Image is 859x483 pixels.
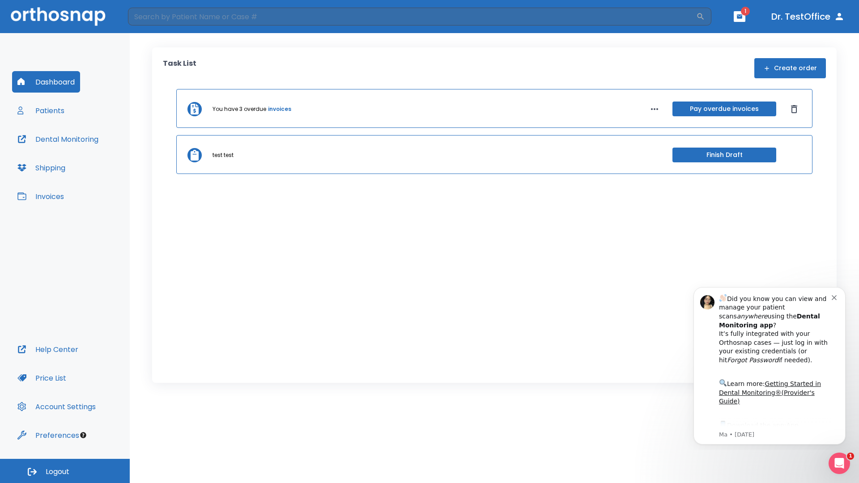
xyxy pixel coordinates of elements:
[12,367,72,389] button: Price List
[46,467,69,477] span: Logout
[768,8,848,25] button: Dr. TestOffice
[680,279,859,450] iframe: Intercom notifications message
[11,7,106,25] img: Orthosnap
[39,152,152,160] p: Message from Ma, sent 8w ago
[39,143,119,159] a: App Store
[163,58,196,78] p: Task List
[672,148,776,162] button: Finish Draft
[12,157,71,178] button: Shipping
[12,186,69,207] button: Invoices
[12,396,101,417] button: Account Settings
[213,105,266,113] p: You have 3 overdue
[12,128,104,150] button: Dental Monitoring
[128,8,696,25] input: Search by Patient Name or Case #
[39,140,152,186] div: Download the app: | ​ Let us know if you need help getting started!
[152,14,159,21] button: Dismiss notification
[79,431,87,439] div: Tooltip anchor
[268,105,291,113] a: invoices
[12,100,70,121] button: Patients
[12,424,85,446] button: Preferences
[12,339,84,360] button: Help Center
[754,58,826,78] button: Create order
[12,71,80,93] button: Dashboard
[741,7,750,16] span: 1
[213,151,234,159] p: test test
[787,102,801,116] button: Dismiss
[847,453,854,460] span: 1
[672,102,776,116] button: Pay overdue invoices
[829,453,850,474] iframe: Intercom live chat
